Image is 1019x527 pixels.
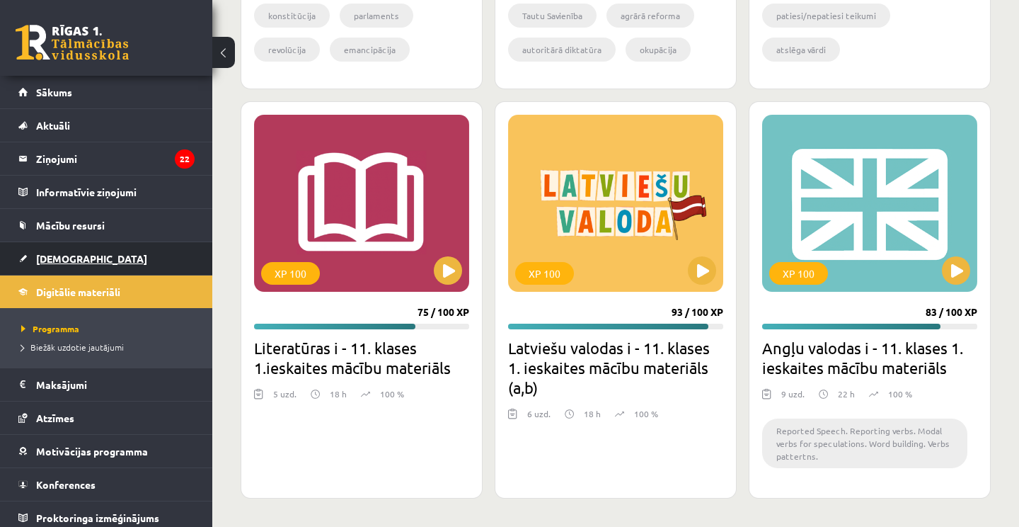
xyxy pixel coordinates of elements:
[254,4,330,28] li: konstitūcija
[36,86,72,98] span: Sākums
[330,387,347,400] p: 18 h
[330,38,410,62] li: emancipācija
[781,387,805,409] div: 9 uzd.
[16,25,129,60] a: Rīgas 1. Tālmācības vidusskola
[762,4,890,28] li: patiesi/nepatiesi teikumi
[175,149,195,169] i: 22
[762,38,840,62] li: atslēga vārdi
[18,368,195,401] a: Maksājumi
[626,38,691,62] li: okupācija
[21,341,124,353] span: Biežāk uzdotie jautājumi
[18,176,195,208] a: Informatīvie ziņojumi
[21,341,198,353] a: Biežāk uzdotie jautājumi
[36,176,195,208] legend: Informatīvie ziņojumi
[36,368,195,401] legend: Maksājumi
[18,76,195,108] a: Sākums
[36,478,96,491] span: Konferences
[36,412,74,424] span: Atzīmes
[340,4,413,28] li: parlaments
[508,38,616,62] li: autoritārā diktatūra
[769,262,828,285] div: XP 100
[584,407,601,420] p: 18 h
[18,276,195,308] a: Digitālie materiāli
[36,142,195,175] legend: Ziņojumi
[254,338,469,378] h2: Literatūras i - 11. klases 1.ieskaites mācību materiāls
[762,338,977,378] h2: Angļu valodas i - 11. klases 1. ieskaites mācību materiāls
[273,387,297,409] div: 5 uzd.
[606,4,694,28] li: agrārā reforma
[21,323,79,334] span: Programma
[18,468,195,501] a: Konferences
[18,109,195,142] a: Aktuāli
[36,219,105,232] span: Mācību resursi
[261,262,320,285] div: XP 100
[36,511,159,524] span: Proktoringa izmēģinājums
[380,387,404,400] p: 100 %
[838,387,855,400] p: 22 h
[888,387,912,400] p: 100 %
[18,209,195,242] a: Mācību resursi
[515,262,574,285] div: XP 100
[36,252,147,265] span: [DEMOGRAPHIC_DATA]
[36,119,70,132] span: Aktuāli
[508,338,723,397] h2: Latviešu valodas i - 11. klases 1. ieskaites mācību materiāls (a,b)
[18,242,195,275] a: [DEMOGRAPHIC_DATA]
[36,285,120,298] span: Digitālie materiāli
[18,142,195,175] a: Ziņojumi22
[18,435,195,467] a: Motivācijas programma
[634,407,658,420] p: 100 %
[18,402,195,434] a: Atzīmes
[21,322,198,335] a: Programma
[36,445,148,458] span: Motivācijas programma
[762,419,967,468] li: Reported Speech. Reporting verbs. Modal verbs for speculations. Word building. Verbs pattertns.
[508,4,597,28] li: Tautu Savienība
[254,38,320,62] li: revolūcija
[527,407,551,429] div: 6 uzd.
